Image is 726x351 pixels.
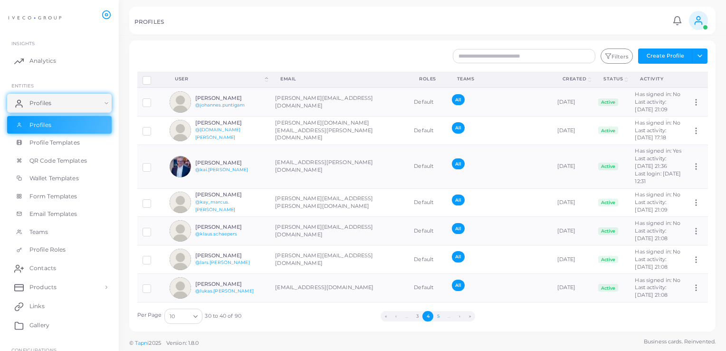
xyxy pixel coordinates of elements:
img: avatar [170,91,191,113]
td: [PERSON_NAME][EMAIL_ADDRESS][DOMAIN_NAME] [270,217,409,245]
td: Default [409,117,447,145]
td: [EMAIL_ADDRESS][DOMAIN_NAME] [270,274,409,302]
td: [DATE] [552,188,593,217]
td: [DATE] [552,117,593,145]
button: Go to last page [465,311,475,322]
h6: [PERSON_NAME] [195,253,265,259]
th: Row-selection [137,72,165,88]
a: @kay_marcus.[PERSON_NAME] [195,199,235,212]
a: @johannes.puntigam [195,102,245,107]
a: Profiles [7,116,112,134]
ul: Pagination [241,311,614,322]
span: Has signed in: No [635,248,680,255]
span: © [129,339,199,347]
td: [PERSON_NAME][EMAIL_ADDRESS][PERSON_NAME][DOMAIN_NAME] [270,188,409,217]
span: Analytics [29,57,56,65]
a: logo [9,9,61,27]
div: Email [280,76,398,82]
img: avatar [170,249,191,270]
button: Go to page 4 [422,311,433,322]
a: Profiles [7,94,112,113]
a: Email Templates [7,205,112,223]
button: Go to first page [381,311,391,322]
h6: [PERSON_NAME] [195,281,265,287]
input: Search for option [176,311,190,322]
td: Default [409,145,447,188]
td: [DATE] [552,274,593,302]
span: Profiles [29,121,51,129]
span: QR Code Templates [29,156,87,165]
span: Last activity: [DATE] 21:09 [635,199,667,213]
a: @klaus.schaepers [195,231,238,236]
span: Last activity: [DATE] 21:36 [635,155,667,169]
span: All [452,122,465,133]
span: Business cards. Reinvented. [644,338,716,346]
span: All [452,280,465,291]
span: All [452,251,465,262]
span: Has signed in: No [635,191,680,198]
a: Gallery [7,316,112,335]
span: All [452,94,465,105]
button: Filters [601,49,633,64]
span: Last activity: [DATE] 17:18 [635,127,666,141]
button: Go to page 3 [412,311,422,322]
h6: [PERSON_NAME] [195,95,265,101]
img: avatar [170,220,191,242]
span: Has signed in: Yes [635,147,681,154]
a: Form Templates [7,187,112,205]
td: [DATE] [552,145,593,188]
a: @lars.[PERSON_NAME] [195,260,250,265]
div: Created [563,76,587,82]
span: Last activity: [DATE] 21:08 [635,227,667,242]
button: Go to page 5 [433,311,444,322]
span: Profile Roles [29,245,66,254]
a: Analytics [7,51,112,70]
span: Active [598,163,618,170]
span: All [452,223,465,234]
a: Tapni [135,340,149,346]
span: 2025 [149,339,161,347]
span: 30 to 40 of 90 [205,312,241,320]
span: Last activity: [DATE] 21:08 [635,284,667,298]
a: QR Code Templates [7,152,112,170]
a: @kai.[PERSON_NAME] [195,167,248,172]
img: avatar [170,120,191,141]
td: [PERSON_NAME][EMAIL_ADDRESS][DOMAIN_NAME] [270,245,409,274]
span: Gallery [29,321,49,330]
a: Contacts [7,259,112,278]
span: Links [29,302,45,311]
span: Has signed in: No [635,220,680,226]
a: Profile Templates [7,134,112,152]
button: Go to previous page [391,311,401,322]
h6: [PERSON_NAME] [195,224,265,230]
span: Teams [29,228,48,236]
td: [DATE] [552,217,593,245]
a: @[DOMAIN_NAME][PERSON_NAME] [195,127,241,140]
span: Form Templates [29,192,77,201]
span: Profile Templates [29,138,80,147]
h6: [PERSON_NAME] [195,120,265,126]
span: Active [598,256,618,263]
span: Last login: [DATE] 12:31 [635,170,681,185]
div: activity [640,76,676,82]
td: [DATE] [552,302,593,331]
th: Action [687,72,707,88]
span: All [452,158,465,169]
span: Active [598,199,618,206]
td: [DATE] [552,88,593,116]
span: Active [598,284,618,292]
td: Default [409,88,447,116]
h5: PROFILES [134,19,164,25]
span: Active [598,227,618,235]
span: Version: 1.8.0 [166,340,199,346]
span: 10 [170,312,175,322]
img: avatar [170,277,191,299]
td: Default [409,188,447,217]
span: Profiles [29,99,51,107]
h6: [PERSON_NAME] [195,192,265,198]
td: [DATE] [552,245,593,274]
td: [PERSON_NAME][DOMAIN_NAME][EMAIL_ADDRESS][PERSON_NAME][DOMAIN_NAME] [270,117,409,145]
span: All [452,195,465,205]
span: Wallet Templates [29,174,79,183]
a: Profile Roles [7,241,112,259]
